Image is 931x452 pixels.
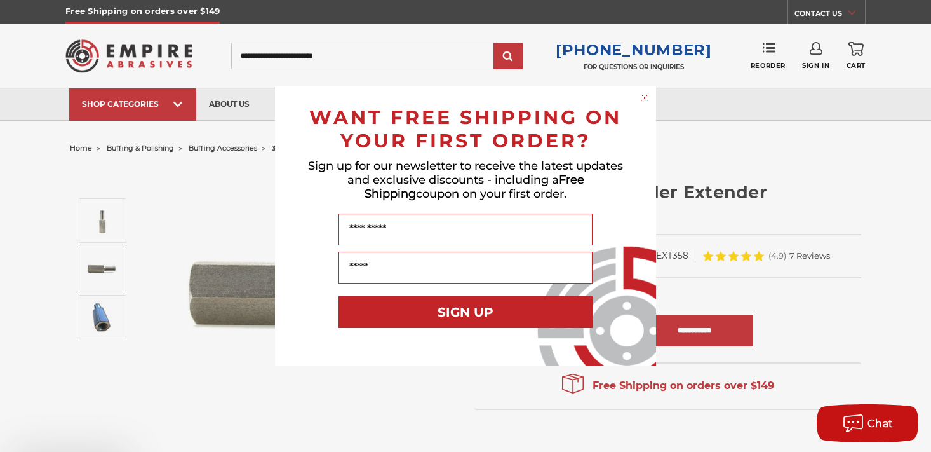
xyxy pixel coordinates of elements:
[308,159,623,201] span: Sign up for our newsletter to receive the latest updates and exclusive discounts - including a co...
[309,106,622,153] span: WANT FREE SHIPPING ON YOUR FIRST ORDER?
[365,173,584,201] span: Free Shipping
[817,404,918,442] button: Chat
[867,418,894,430] span: Chat
[638,92,651,104] button: Close dialog
[338,296,593,328] button: SIGN UP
